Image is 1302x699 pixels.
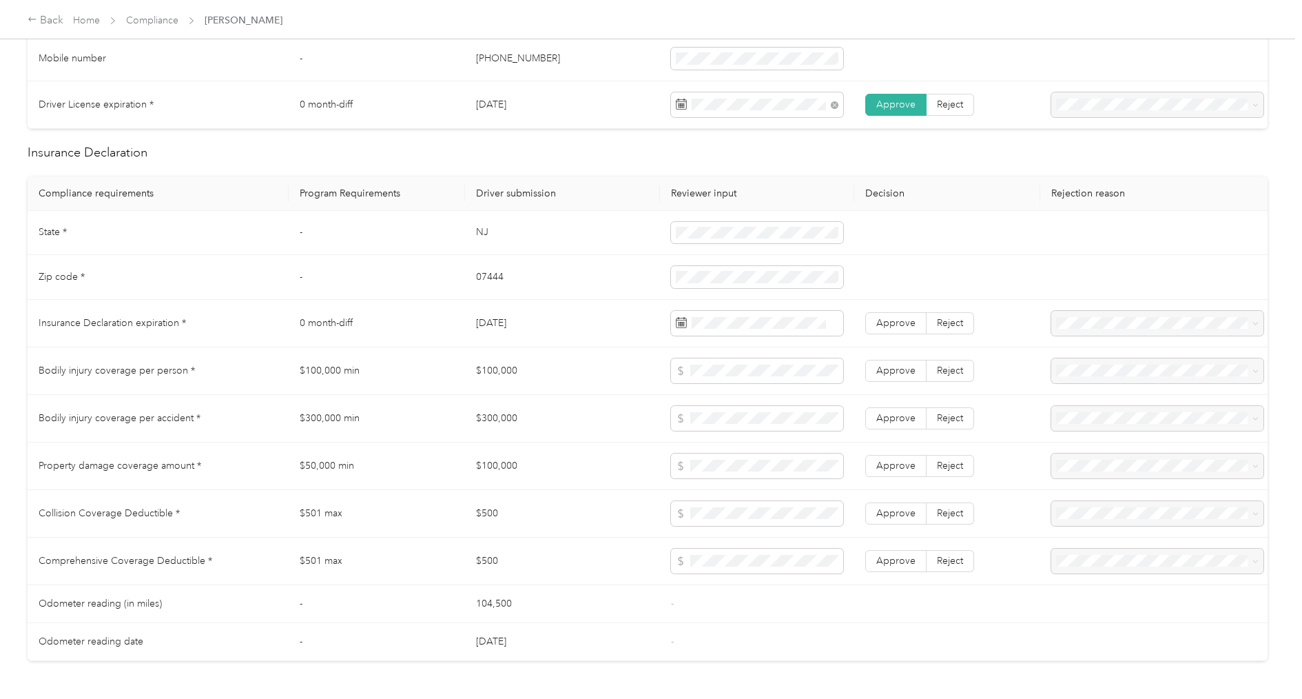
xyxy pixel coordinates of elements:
th: Program Requirements [289,176,466,211]
span: Approve [876,365,916,376]
td: 07444 [465,255,659,300]
span: Insurance Declaration expiration * [39,317,186,329]
th: Compliance requirements [28,176,289,211]
td: $300,000 min [289,395,466,443]
span: Comprehensive Coverage Deductible * [39,555,212,567]
span: Reject [937,317,963,329]
span: Approve [876,412,916,424]
th: Decision [854,176,1040,211]
td: Odometer reading (in miles) [28,585,289,623]
span: - [671,636,674,647]
span: Zip code * [39,271,85,283]
span: Approve [876,99,916,110]
iframe: Everlance-gr Chat Button Frame [1225,622,1302,699]
td: NJ [465,211,659,256]
td: $501 max [289,538,466,585]
span: Driver License expiration * [39,99,154,110]
td: - [289,585,466,623]
span: State * [39,226,67,238]
td: Mobile number [28,37,289,81]
td: [DATE] [465,81,659,129]
td: Comprehensive Coverage Deductible * [28,538,289,585]
div: Back [28,12,63,29]
td: Driver License expiration * [28,81,289,129]
td: $50,000 min [289,443,466,490]
td: State * [28,211,289,256]
td: Property damage coverage amount * [28,443,289,490]
h2: Insurance Declaration [28,143,1268,162]
span: Reject [937,555,963,567]
span: Reject [937,365,963,376]
span: Approve [876,460,916,472]
a: Home [73,14,100,26]
td: $500 [465,490,659,538]
th: Driver submission [465,176,659,211]
td: Insurance Declaration expiration * [28,300,289,347]
span: Property damage coverage amount * [39,460,201,472]
td: $500 [465,538,659,585]
td: $501 max [289,490,466,538]
td: $100,000 min [289,347,466,395]
td: Odometer reading date [28,623,289,661]
td: Bodily injury coverage per person * [28,347,289,395]
span: Collision Coverage Deductible * [39,507,180,519]
td: $100,000 [465,347,659,395]
span: Approve [876,317,916,329]
span: Reject [937,412,963,424]
td: Bodily injury coverage per accident * [28,395,289,443]
span: Odometer reading (in miles) [39,598,162,609]
span: Bodily injury coverage per person * [39,365,195,376]
a: Compliance [126,14,178,26]
span: Reject [937,507,963,519]
td: - [289,211,466,256]
td: [PHONE_NUMBER] [465,37,659,81]
td: - [289,37,466,81]
td: 104,500 [465,585,659,623]
th: Reviewer input [660,176,854,211]
span: Bodily injury coverage per accident * [39,412,200,424]
span: Reject [937,460,963,472]
td: $100,000 [465,443,659,490]
td: 0 month-diff [289,81,466,129]
span: - [671,598,674,609]
td: $300,000 [465,395,659,443]
span: Approve [876,507,916,519]
th: Rejection reason [1040,176,1274,211]
span: [PERSON_NAME] [205,13,282,28]
td: [DATE] [465,300,659,347]
td: Zip code * [28,255,289,300]
td: - [289,623,466,661]
td: Collision Coverage Deductible * [28,490,289,538]
span: Odometer reading date [39,636,143,647]
td: 0 month-diff [289,300,466,347]
td: [DATE] [465,623,659,661]
span: Reject [937,99,963,110]
td: - [289,255,466,300]
span: Mobile number [39,52,106,64]
span: Approve [876,555,916,567]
